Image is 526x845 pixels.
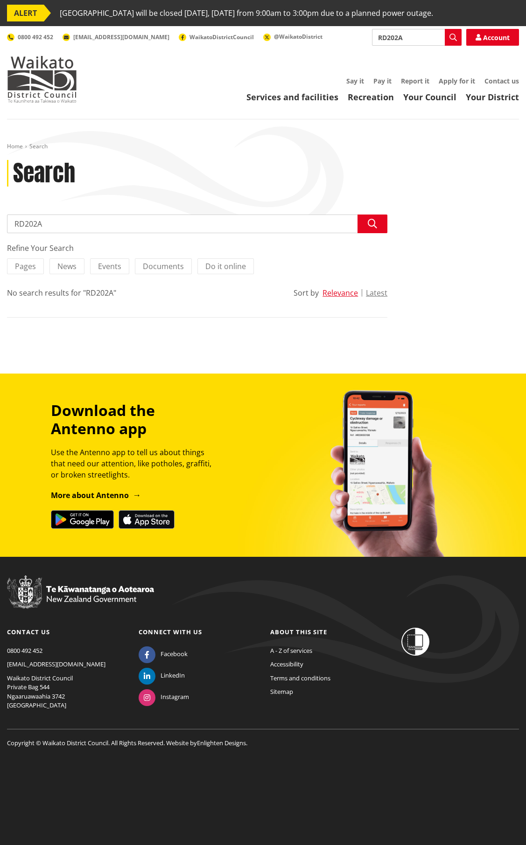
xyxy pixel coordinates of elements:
[57,261,77,271] span: News
[73,33,169,41] span: [EMAIL_ADDRESS][DOMAIN_NAME]
[7,660,105,668] a: [EMAIL_ADDRESS][DOMAIN_NAME]
[466,91,519,103] a: Your District
[139,650,188,658] a: Facebook
[139,693,189,701] a: Instagram
[179,33,254,41] a: WaikatoDistrictCouncil
[348,91,394,103] a: Recreation
[161,671,185,680] span: LinkedIn
[98,261,121,271] span: Events
[7,628,50,636] a: Contact us
[51,490,141,500] a: More about Antenno
[51,510,114,529] img: Get it on Google Play
[323,289,358,297] button: Relevance
[60,5,433,21] span: [GEOGRAPHIC_DATA] will be closed [DATE], [DATE] from 9:00am to 3:00pm due to a planned power outage.
[270,628,327,636] a: About this site
[7,5,44,21] span: ALERT
[63,33,169,41] a: [EMAIL_ADDRESS][DOMAIN_NAME]
[7,242,387,254] div: Refine Your Search
[7,56,77,103] img: Waikato District Council - Te Kaunihera aa Takiwaa o Waikato
[7,674,125,710] p: Waikato District Council Private Bag 544 Ngaaruawaahia 3742 [GEOGRAPHIC_DATA]
[7,575,154,609] img: New Zealand Government
[372,29,462,46] input: Search input
[15,261,36,271] span: Pages
[346,76,364,85] a: Say it
[7,729,519,748] p: Copyright © Waikato District Council. All Rights Reserved. Website by .
[189,33,254,41] span: WaikatoDistrictCouncil
[274,33,323,41] span: @WaikatoDistrict
[270,646,312,655] a: A - Z of services
[139,628,202,636] a: Connect with us
[373,76,392,85] a: Pay it
[270,687,293,696] a: Sitemap
[263,33,323,41] a: @WaikatoDistrict
[401,628,429,656] img: Shielded
[18,33,53,41] span: 0800 492 452
[439,76,475,85] a: Apply for it
[7,215,387,233] input: Search input
[403,91,456,103] a: Your Council
[13,160,75,187] h1: Search
[7,646,42,655] a: 0800 492 452
[161,693,189,702] span: Instagram
[7,142,23,150] a: Home
[7,597,154,605] a: New Zealand Government
[29,142,48,150] span: Search
[246,91,338,103] a: Services and facilities
[484,76,519,85] a: Contact us
[366,289,387,297] button: Latest
[7,287,116,298] div: No search results for "RD202A"
[161,650,188,659] span: Facebook
[7,143,519,151] nav: breadcrumb
[119,510,175,529] img: Download on the App Store
[270,660,303,668] a: Accessibility
[51,402,212,437] h3: Download the Antenno app
[51,447,212,480] p: Use the Antenno app to tell us about things that need our attention, like potholes, graffiti, or ...
[139,671,185,679] a: LinkedIn
[466,29,519,46] a: Account
[401,76,429,85] a: Report it
[197,739,246,747] a: Enlighten Designs
[143,261,184,271] span: Documents
[7,33,53,41] a: 0800 492 452
[294,287,319,298] div: Sort by
[205,261,246,271] span: Do it online
[270,674,330,682] a: Terms and conditions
